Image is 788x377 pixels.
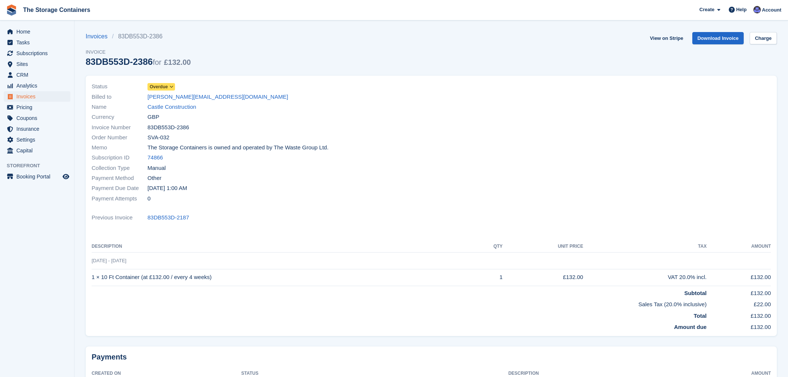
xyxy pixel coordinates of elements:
a: Castle Construction [147,103,196,111]
div: VAT 20.0% incl. [583,273,707,282]
a: menu [4,145,70,156]
span: Payment Method [92,174,147,183]
th: Description [92,241,473,253]
span: Order Number [92,133,147,142]
td: £132.00 [706,269,771,286]
td: £132.00 [706,286,771,297]
a: menu [4,113,70,123]
td: £22.00 [706,297,771,309]
a: View on Stripe [647,32,686,44]
span: Manual [147,164,166,172]
span: Insurance [16,124,61,134]
span: CRM [16,70,61,80]
span: Invoices [16,91,61,102]
span: Payment Attempts [92,194,147,203]
td: £132.00 [706,309,771,320]
span: Analytics [16,80,61,91]
span: GBP [147,113,159,121]
span: Invoice [86,48,191,56]
span: Sites [16,59,61,69]
span: Create [699,6,714,13]
span: Tasks [16,37,61,48]
span: SVA-032 [147,133,169,142]
span: Storefront [7,162,74,170]
a: Invoices [86,32,112,41]
a: Preview store [61,172,70,181]
span: Account [762,6,781,14]
span: Help [736,6,747,13]
a: [PERSON_NAME][EMAIL_ADDRESS][DOMAIN_NAME] [147,93,288,101]
strong: Total [694,313,707,319]
a: Download Invoice [692,32,744,44]
span: Settings [16,134,61,145]
th: QTY [473,241,502,253]
span: 0 [147,194,150,203]
span: Currency [92,113,147,121]
a: menu [4,37,70,48]
span: [DATE] - [DATE] [92,258,126,263]
span: Invoice Number [92,123,147,132]
td: £132.00 [503,269,583,286]
a: The Storage Containers [20,4,93,16]
span: Subscription ID [92,153,147,162]
span: Subscriptions [16,48,61,58]
a: 74866 [147,153,163,162]
a: menu [4,26,70,37]
th: Unit Price [503,241,583,253]
td: 1 [473,269,502,286]
strong: Amount due [674,324,707,330]
span: Billed to [92,93,147,101]
a: menu [4,91,70,102]
td: £132.00 [706,320,771,332]
span: Booking Portal [16,171,61,182]
a: 83DB553D-2187 [147,213,189,222]
span: Coupons [16,113,61,123]
a: Overdue [147,82,175,91]
h2: Payments [92,352,771,362]
time: 2025-09-18 00:00:00 UTC [147,184,187,193]
span: 83DB553D-2386 [147,123,189,132]
a: menu [4,134,70,145]
nav: breadcrumbs [86,32,191,41]
span: Overdue [150,83,168,90]
a: menu [4,171,70,182]
a: menu [4,124,70,134]
th: Amount [706,241,771,253]
a: menu [4,48,70,58]
a: menu [4,59,70,69]
th: Tax [583,241,707,253]
span: for [153,58,161,66]
td: 1 × 10 Ft Container (at £132.00 / every 4 weeks) [92,269,473,286]
span: The Storage Containers is owned and operated by The Waste Group Ltd. [147,143,328,152]
a: menu [4,102,70,113]
span: Capital [16,145,61,156]
span: Name [92,103,147,111]
span: Memo [92,143,147,152]
div: 83DB553D-2386 [86,57,191,67]
span: Other [147,174,162,183]
span: Status [92,82,147,91]
span: Previous Invoice [92,213,147,222]
span: Pricing [16,102,61,113]
span: Collection Type [92,164,147,172]
a: menu [4,80,70,91]
img: stora-icon-8386f47178a22dfd0bd8f6a31ec36ba5ce8667c1dd55bd0f319d3a0aa187defe.svg [6,4,17,16]
strong: Subtotal [684,290,706,296]
span: £132.00 [164,58,191,66]
a: menu [4,70,70,80]
td: Sales Tax (20.0% inclusive) [92,297,706,309]
span: Home [16,26,61,37]
img: Dan Excell [753,6,761,13]
span: Payment Due Date [92,184,147,193]
a: Charge [750,32,777,44]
